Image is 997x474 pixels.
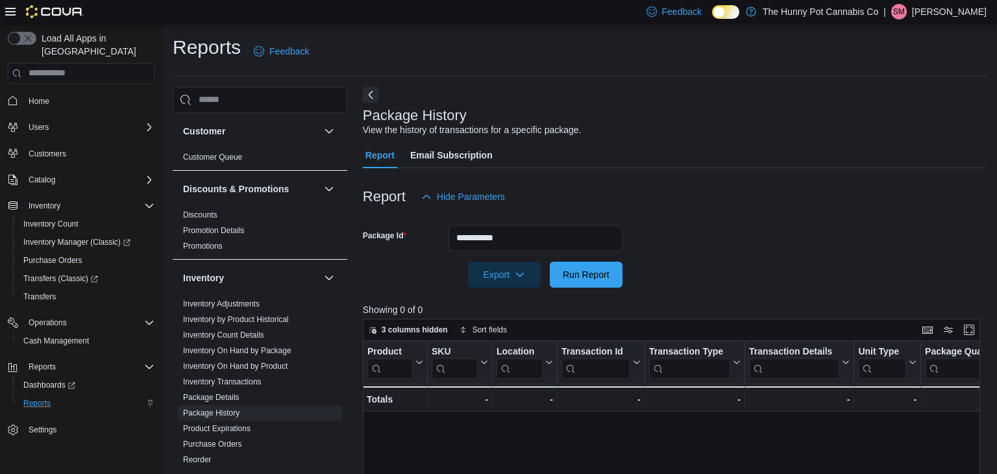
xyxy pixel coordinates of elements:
button: Customer [321,123,337,139]
span: Purchase Orders [18,253,154,268]
div: Customer [173,149,347,170]
span: Inventory [29,201,60,211]
a: Purchase Orders [18,253,88,268]
button: Unit Type [858,345,917,379]
a: Discounts [183,210,217,219]
button: Catalog [3,171,160,189]
div: - [432,392,488,407]
div: Transaction Details [749,345,839,358]
a: Transfers (Classic) [18,271,103,286]
button: Users [23,119,54,135]
button: 3 columns hidden [363,322,453,338]
div: - [749,392,850,407]
span: Sort fields [473,325,507,335]
span: Cash Management [18,333,154,349]
button: Display options [941,322,956,338]
span: Reports [29,362,56,372]
a: Settings [23,422,62,438]
a: Inventory On Hand by Package [183,346,291,355]
span: Home [29,96,49,106]
span: Catalog [23,172,154,188]
div: Location [497,345,543,358]
div: - [497,392,553,407]
span: Feedback [662,5,702,18]
button: Discounts & Promotions [321,181,337,197]
button: Customer [183,125,319,138]
a: Inventory Manager (Classic) [13,233,160,251]
span: Inventory Adjustments [183,299,260,309]
div: Transaction Details [749,345,839,379]
div: Totals [367,392,423,407]
button: SKU [432,345,488,379]
span: Transfers [23,292,56,302]
a: Inventory Count [18,216,84,232]
div: SKU URL [432,345,478,379]
div: SKU [432,345,478,358]
span: Email Subscription [410,142,493,168]
span: Users [23,119,154,135]
div: Transaction Type [649,345,730,379]
a: Customers [23,146,71,162]
a: Product Expirations [183,424,251,433]
span: Reorder [183,455,211,465]
a: Promotions [183,242,223,251]
p: The Hunny Pot Cannabis Co [763,4,878,19]
span: Operations [29,318,67,328]
span: Customers [23,145,154,162]
a: Cash Management [18,333,94,349]
span: Transfers (Classic) [23,273,98,284]
span: Inventory by Product Historical [183,314,289,325]
span: Reports [18,395,154,411]
span: Inventory Count Details [183,330,264,340]
h3: Customer [183,125,225,138]
button: Export [468,262,541,288]
a: Reorder [183,455,211,464]
a: Promotion Details [183,226,245,235]
button: Sort fields [454,322,512,338]
span: Export [476,262,533,288]
button: Transaction Id [561,345,641,379]
button: Inventory [23,198,66,214]
h3: Report [363,189,406,205]
span: Customer Queue [183,152,242,162]
h3: Inventory [183,271,224,284]
button: Settings [3,420,160,439]
button: Enter fullscreen [961,322,977,338]
a: Package Details [183,393,240,402]
button: Keyboard shortcuts [920,322,935,338]
span: Inventory Manager (Classic) [18,234,154,250]
span: Home [23,93,154,109]
span: Dashboards [18,377,154,393]
span: Product Expirations [183,423,251,434]
button: Customers [3,144,160,163]
div: - [561,392,641,407]
p: Showing 0 of 0 [363,303,987,316]
span: Reports [23,359,154,375]
button: Reports [23,359,61,375]
div: Unit Type [858,345,906,379]
span: Customers [29,149,66,159]
nav: Complex example [8,86,154,473]
input: Dark Mode [712,5,739,19]
span: Purchase Orders [183,439,242,449]
span: Inventory Count [18,216,154,232]
div: View the history of transactions for a specific package. [363,123,582,137]
div: Transaction Id [561,345,630,358]
span: Inventory On Hand by Product [183,361,288,371]
span: Catalog [29,175,55,185]
span: Package History [183,408,240,418]
span: Dashboards [23,380,75,390]
a: Transfers [18,289,61,305]
button: Operations [23,315,72,331]
a: Dashboards [13,376,160,394]
span: Inventory [23,198,154,214]
span: Report [365,142,395,168]
button: Inventory [3,197,160,215]
a: Inventory Adjustments [183,299,260,308]
span: Discounts [183,210,217,220]
button: Cash Management [13,332,160,350]
span: Users [29,122,49,132]
span: Feedback [269,45,309,58]
span: SM [893,4,905,19]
